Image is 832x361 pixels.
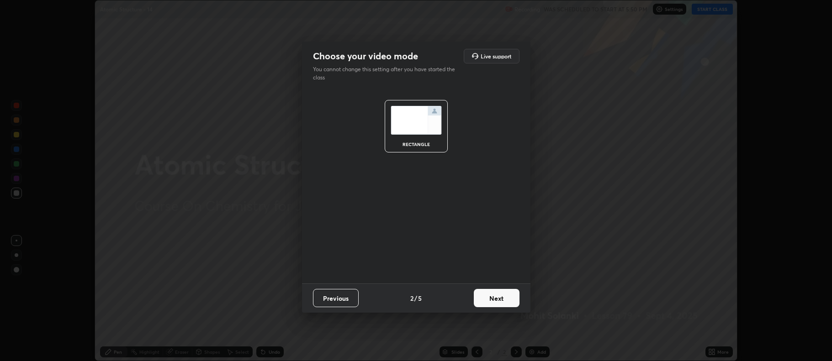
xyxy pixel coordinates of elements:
[398,142,435,146] div: rectangle
[391,106,442,135] img: normalScreenIcon.ae25ed63.svg
[313,50,418,62] h2: Choose your video mode
[410,293,413,303] h4: 2
[481,53,511,59] h5: Live support
[474,289,519,307] button: Next
[418,293,422,303] h4: 5
[313,289,359,307] button: Previous
[313,65,461,82] p: You cannot change this setting after you have started the class
[414,293,417,303] h4: /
